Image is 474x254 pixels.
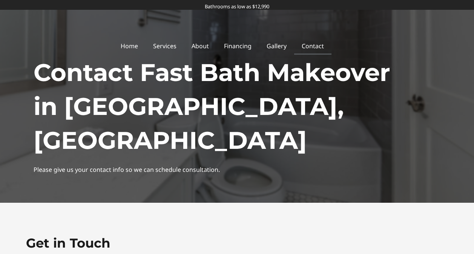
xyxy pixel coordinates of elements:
[184,37,216,55] a: About
[216,37,259,55] a: Financing
[34,165,441,175] p: Please give us your contact info so we can schedule consultation.
[113,37,146,55] a: Home
[294,37,331,55] a: Contact
[34,56,441,157] h1: Contact Fast Bath Makeover in [GEOGRAPHIC_DATA], [GEOGRAPHIC_DATA]
[259,37,294,55] a: Gallery
[26,235,233,251] h2: Get in Touch
[146,37,184,55] a: Services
